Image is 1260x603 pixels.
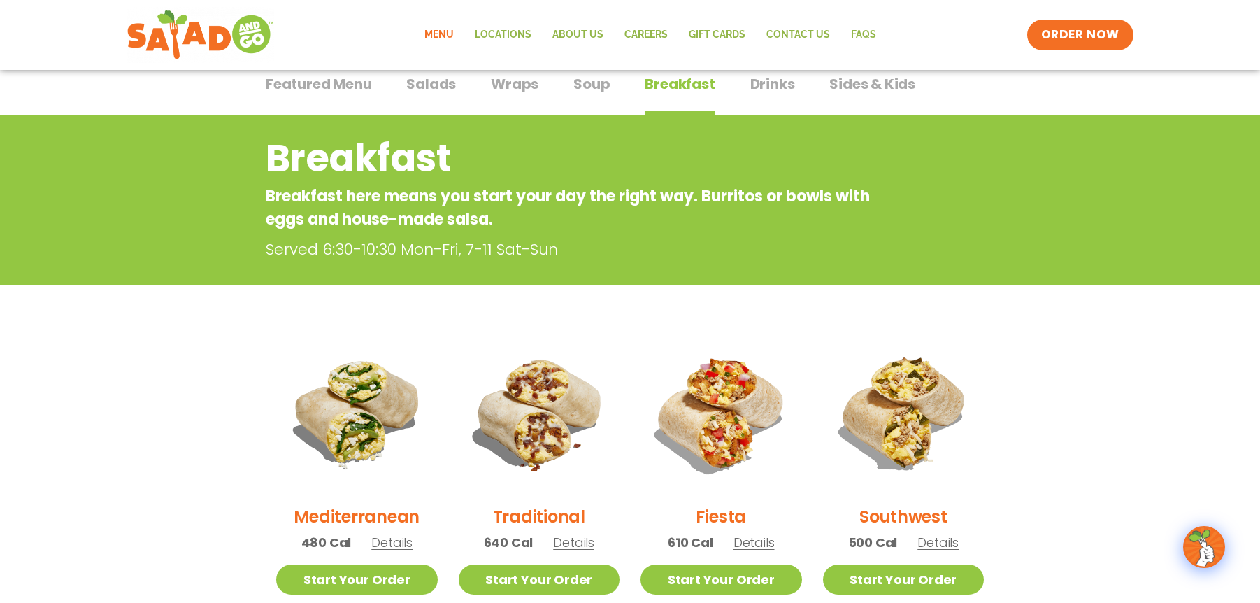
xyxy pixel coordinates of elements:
[614,19,678,51] a: Careers
[459,332,620,494] img: Product photo for Traditional
[640,332,802,494] img: Product photo for Fiesta
[294,504,420,529] h2: Mediterranean
[733,534,775,551] span: Details
[266,69,994,116] div: Tabbed content
[459,565,620,595] a: Start Your Order
[553,534,594,551] span: Details
[750,73,795,94] span: Drinks
[266,238,888,261] p: Served 6:30-10:30 Mon-Fri, 7-11 Sat-Sun
[1027,20,1133,50] a: ORDER NOW
[266,130,882,187] h2: Breakfast
[266,185,882,231] p: Breakfast here means you start your day the right way. Burritos or bowls with eggs and house-made...
[829,73,915,94] span: Sides & Kids
[276,565,438,595] a: Start Your Order
[266,73,371,94] span: Featured Menu
[859,504,947,529] h2: Southwest
[276,332,438,494] img: Product photo for Mediterranean Breakfast Burrito
[640,565,802,595] a: Start Your Order
[406,73,456,94] span: Salads
[493,504,585,529] h2: Traditional
[917,534,959,551] span: Details
[823,332,985,494] img: Product photo for Southwest
[840,19,887,51] a: FAQs
[823,565,985,595] a: Start Your Order
[542,19,614,51] a: About Us
[848,533,898,552] span: 500 Cal
[1184,527,1224,567] img: wpChatIcon
[756,19,840,51] a: Contact Us
[371,534,413,551] span: Details
[464,19,542,51] a: Locations
[491,73,538,94] span: Wraps
[573,73,610,94] span: Soup
[645,73,715,94] span: Breakfast
[414,19,464,51] a: Menu
[1041,27,1119,43] span: ORDER NOW
[301,533,352,552] span: 480 Cal
[484,533,534,552] span: 640 Cal
[696,504,746,529] h2: Fiesta
[127,7,274,63] img: new-SAG-logo-768×292
[668,533,713,552] span: 610 Cal
[678,19,756,51] a: GIFT CARDS
[414,19,887,51] nav: Menu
